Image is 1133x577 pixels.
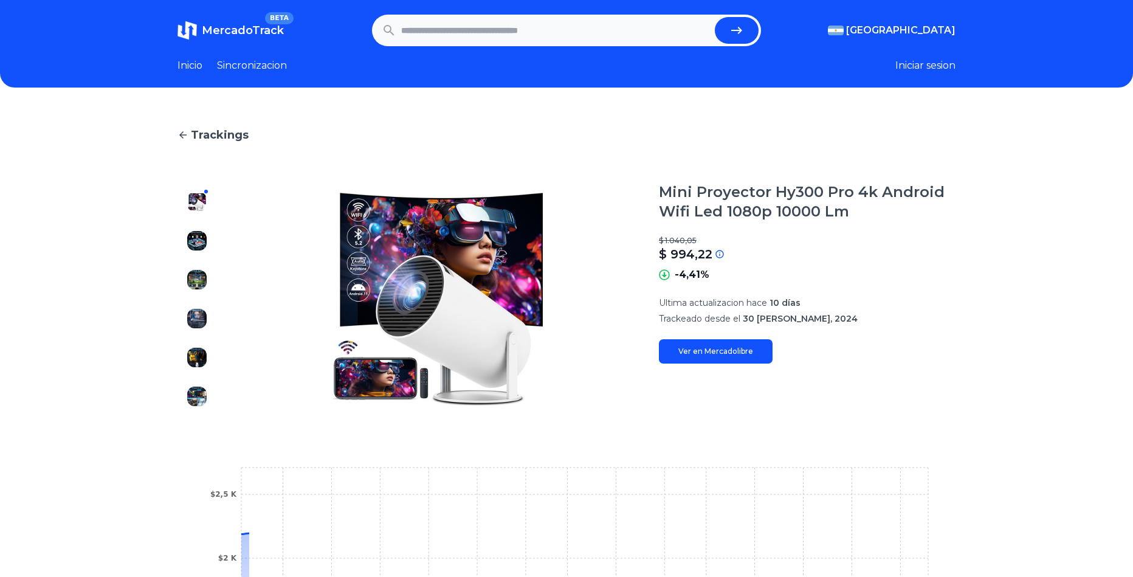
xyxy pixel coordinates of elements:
[241,182,635,416] img: Mini Proyector Hy300 Pro 4k Android Wifi Led 1080p 10000 Lm
[187,270,207,289] img: Mini Proyector Hy300 Pro 4k Android Wifi Led 1080p 10000 Lm
[846,23,956,38] span: [GEOGRAPHIC_DATA]
[187,348,207,367] img: Mini Proyector Hy300 Pro 4k Android Wifi Led 1080p 10000 Lm
[177,58,202,73] a: Inicio
[828,23,956,38] button: [GEOGRAPHIC_DATA]
[187,231,207,250] img: Mini Proyector Hy300 Pro 4k Android Wifi Led 1080p 10000 Lm
[659,313,740,324] span: Trackeado desde el
[659,339,773,364] a: Ver en Mercadolibre
[218,554,237,562] tspan: $2 K
[177,21,197,40] img: MercadoTrack
[187,309,207,328] img: Mini Proyector Hy300 Pro 4k Android Wifi Led 1080p 10000 Lm
[217,58,287,73] a: Sincronizacion
[895,58,956,73] button: Iniciar sesion
[187,387,207,406] img: Mini Proyector Hy300 Pro 4k Android Wifi Led 1080p 10000 Lm
[177,126,956,143] a: Trackings
[265,12,294,24] span: BETA
[659,182,956,221] h1: Mini Proyector Hy300 Pro 4k Android Wifi Led 1080p 10000 Lm
[675,268,709,282] p: -4,41%
[659,297,767,308] span: Ultima actualizacion hace
[202,24,284,37] span: MercadoTrack
[770,297,801,308] span: 10 días
[828,26,844,35] img: Argentina
[659,246,712,263] p: $ 994,22
[191,126,249,143] span: Trackings
[210,490,237,499] tspan: $2,5 K
[187,192,207,212] img: Mini Proyector Hy300 Pro 4k Android Wifi Led 1080p 10000 Lm
[659,236,956,246] p: $ 1.040,05
[743,313,858,324] span: 30 [PERSON_NAME], 2024
[177,21,284,40] a: MercadoTrackBETA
